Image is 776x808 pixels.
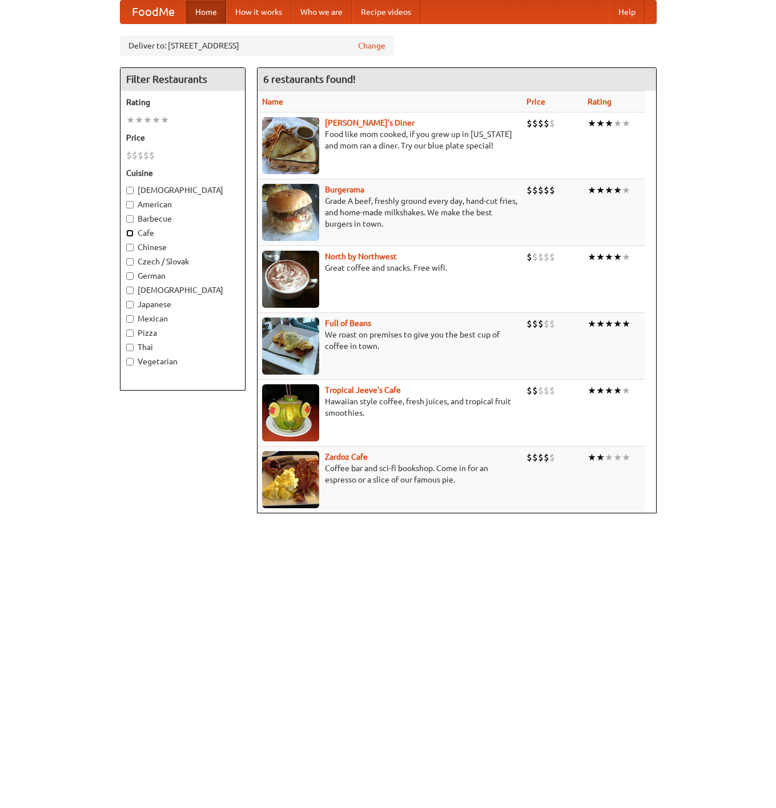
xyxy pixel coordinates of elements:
[596,251,605,263] li: ★
[325,185,364,194] b: Burgerama
[544,384,549,397] li: $
[596,384,605,397] li: ★
[538,251,544,263] li: $
[325,452,368,461] a: Zardoz Cafe
[126,244,134,251] input: Chinese
[325,319,371,328] b: Full of Beans
[138,149,143,162] li: $
[126,213,239,224] label: Barbecue
[549,384,555,397] li: $
[532,251,538,263] li: $
[526,384,532,397] li: $
[588,184,596,196] li: ★
[325,118,415,127] a: [PERSON_NAME]'s Diner
[126,184,239,196] label: [DEMOGRAPHIC_DATA]
[538,184,544,196] li: $
[538,451,544,464] li: $
[613,251,622,263] li: ★
[126,187,134,194] input: [DEMOGRAPHIC_DATA]
[532,117,538,130] li: $
[132,149,138,162] li: $
[126,230,134,237] input: Cafe
[609,1,645,23] a: Help
[588,251,596,263] li: ★
[126,256,239,267] label: Czech / Slovak
[262,463,517,485] p: Coffee bar and sci-fi bookshop. Come in for an espresso or a slice of our famous pie.
[622,251,630,263] li: ★
[549,117,555,130] li: $
[613,317,622,330] li: ★
[126,284,239,296] label: [DEMOGRAPHIC_DATA]
[532,384,538,397] li: $
[544,184,549,196] li: $
[622,184,630,196] li: ★
[532,451,538,464] li: $
[549,317,555,330] li: $
[526,451,532,464] li: $
[126,329,134,337] input: Pizza
[588,317,596,330] li: ★
[613,117,622,130] li: ★
[160,114,169,126] li: ★
[622,317,630,330] li: ★
[549,451,555,464] li: $
[149,149,155,162] li: $
[262,117,319,174] img: sallys.jpg
[126,201,134,208] input: American
[526,184,532,196] li: $
[126,341,239,353] label: Thai
[596,184,605,196] li: ★
[588,384,596,397] li: ★
[126,149,132,162] li: $
[605,317,613,330] li: ★
[538,117,544,130] li: $
[544,317,549,330] li: $
[538,317,544,330] li: $
[120,68,245,91] h4: Filter Restaurants
[605,251,613,263] li: ★
[622,451,630,464] li: ★
[126,258,134,266] input: Czech / Slovak
[549,251,555,263] li: $
[544,251,549,263] li: $
[613,451,622,464] li: ★
[126,132,239,143] h5: Price
[613,184,622,196] li: ★
[263,74,356,85] ng-pluralize: 6 restaurants found!
[605,451,613,464] li: ★
[126,301,134,308] input: Japanese
[126,242,239,253] label: Chinese
[126,167,239,179] h5: Cuisine
[126,215,134,223] input: Barbecue
[538,384,544,397] li: $
[588,117,596,130] li: ★
[143,149,149,162] li: $
[126,327,239,339] label: Pizza
[126,313,239,324] label: Mexican
[226,1,291,23] a: How it works
[126,114,135,126] li: ★
[186,1,226,23] a: Home
[596,317,605,330] li: ★
[262,184,319,241] img: burgerama.jpg
[605,117,613,130] li: ★
[135,114,143,126] li: ★
[262,317,319,375] img: beans.jpg
[596,117,605,130] li: ★
[352,1,420,23] a: Recipe videos
[325,252,397,261] a: North by Northwest
[152,114,160,126] li: ★
[358,40,385,51] a: Change
[126,315,134,323] input: Mexican
[544,117,549,130] li: $
[325,385,401,395] a: Tropical Jeeve's Cafe
[544,451,549,464] li: $
[262,396,517,419] p: Hawaiian style coffee, fresh juices, and tropical fruit smoothies.
[126,356,239,367] label: Vegetarian
[622,117,630,130] li: ★
[120,1,186,23] a: FoodMe
[622,384,630,397] li: ★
